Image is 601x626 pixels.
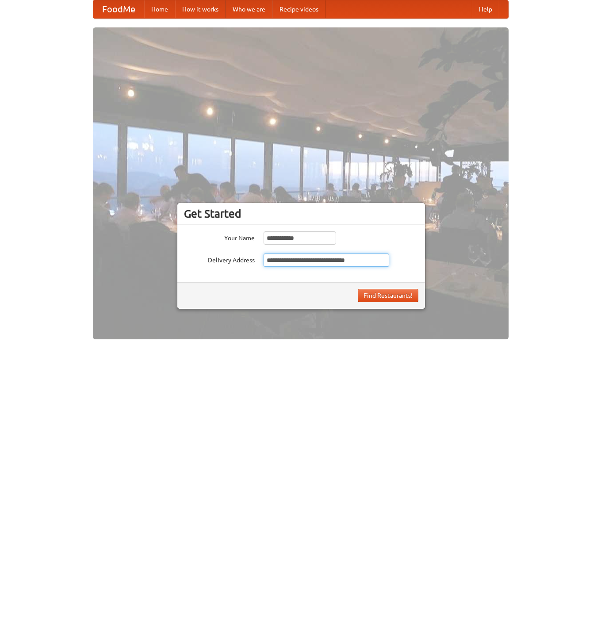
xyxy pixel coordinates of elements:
a: Who we are [226,0,272,18]
label: Delivery Address [184,253,255,265]
label: Your Name [184,231,255,242]
h3: Get Started [184,207,418,220]
a: Recipe videos [272,0,325,18]
button: Find Restaurants! [358,289,418,302]
a: How it works [175,0,226,18]
a: FoodMe [93,0,144,18]
a: Help [472,0,499,18]
a: Home [144,0,175,18]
